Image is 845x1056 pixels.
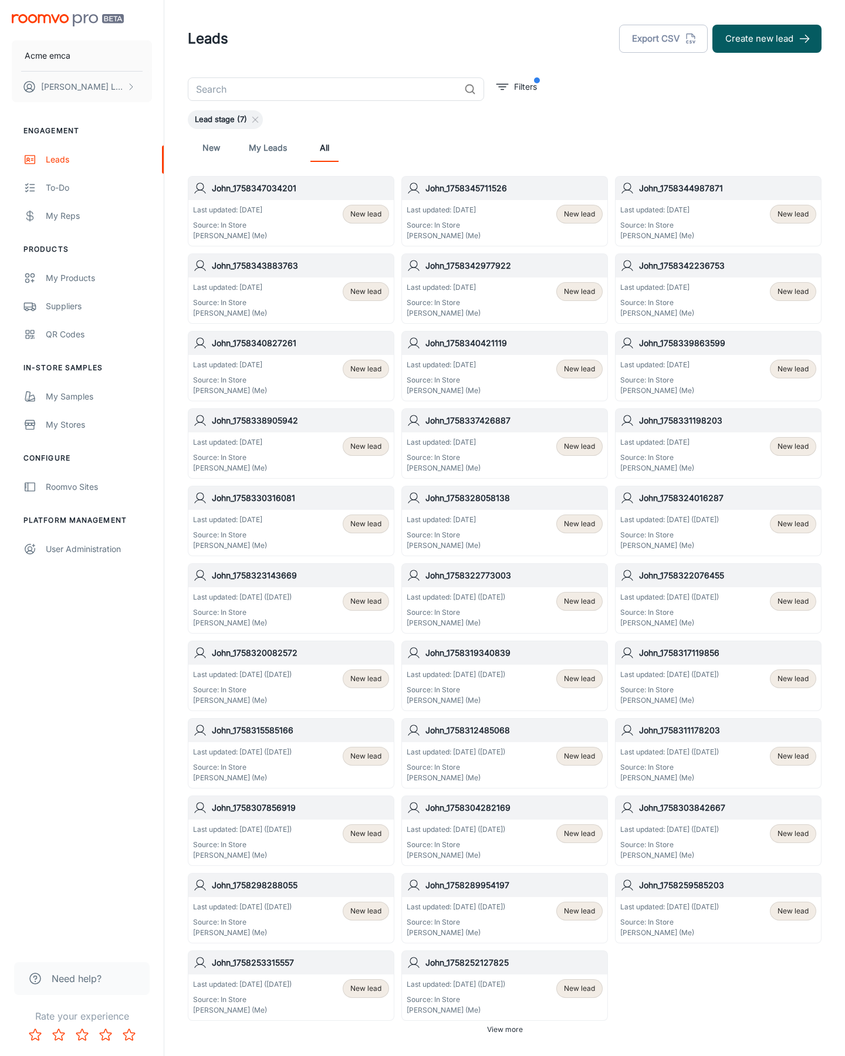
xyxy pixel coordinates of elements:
button: Rate 5 star [117,1023,141,1047]
p: Source: In Store [620,917,719,928]
span: New lead [350,673,381,684]
p: [PERSON_NAME] (Me) [193,463,267,473]
a: John_1758342977922Last updated: [DATE]Source: In Store[PERSON_NAME] (Me)New lead [401,253,608,324]
span: New lead [778,519,809,529]
span: New lead [350,286,381,297]
h6: John_1758347034201 [212,182,389,195]
a: My Leads [249,134,287,162]
span: New lead [350,364,381,374]
p: Last updated: [DATE] ([DATE]) [620,902,719,912]
h6: John_1758322773003 [425,569,603,582]
p: [PERSON_NAME] (Me) [193,1005,292,1016]
a: John_1758322773003Last updated: [DATE] ([DATE])Source: In Store[PERSON_NAME] (Me)New lead [401,563,608,634]
h6: John_1758331198203 [639,414,816,427]
p: [PERSON_NAME] (Me) [193,618,292,628]
p: Last updated: [DATE] ([DATE]) [620,824,719,835]
a: New [197,134,225,162]
h6: John_1758317119856 [639,647,816,659]
p: Source: In Store [620,452,694,463]
h6: John_1758311178203 [639,724,816,737]
h6: John_1758252127825 [425,956,603,969]
p: Last updated: [DATE] ([DATE]) [407,592,505,603]
p: [PERSON_NAME] (Me) [407,773,505,783]
h6: John_1758298288055 [212,879,389,892]
h6: John_1758303842667 [639,801,816,814]
p: Last updated: [DATE] ([DATE]) [407,979,505,990]
h6: John_1758304282169 [425,801,603,814]
p: Last updated: [DATE] ([DATE]) [620,669,719,680]
a: John_1758298288055Last updated: [DATE] ([DATE])Source: In Store[PERSON_NAME] (Me)New lead [188,873,394,943]
p: [PERSON_NAME] (Me) [620,540,719,551]
span: New lead [564,286,595,297]
p: [PERSON_NAME] (Me) [620,850,719,861]
p: [PERSON_NAME] (Me) [407,308,481,319]
p: Source: In Store [620,762,719,773]
p: Source: In Store [193,762,292,773]
p: Last updated: [DATE] [407,282,481,293]
p: [PERSON_NAME] (Me) [620,308,694,319]
p: Source: In Store [407,994,505,1005]
a: John_1758315585166Last updated: [DATE] ([DATE])Source: In Store[PERSON_NAME] (Me)New lead [188,718,394,788]
p: Last updated: [DATE] [193,205,267,215]
a: John_1758331198203Last updated: [DATE]Source: In Store[PERSON_NAME] (Me)New lead [615,408,822,479]
a: John_1758311178203Last updated: [DATE] ([DATE])Source: In Store[PERSON_NAME] (Me)New lead [615,718,822,788]
p: [PERSON_NAME] (Me) [193,231,267,241]
a: John_1758322076455Last updated: [DATE] ([DATE])Source: In Store[PERSON_NAME] (Me)New lead [615,563,822,634]
span: New lead [564,828,595,839]
span: New lead [350,828,381,839]
p: Source: In Store [620,375,694,385]
p: Source: In Store [193,685,292,695]
a: John_1758342236753Last updated: [DATE]Source: In Store[PERSON_NAME] (Me)New lead [615,253,822,324]
p: Source: In Store [193,530,267,540]
h6: John_1758322076455 [639,569,816,582]
p: Last updated: [DATE] ([DATE]) [193,669,292,680]
p: [PERSON_NAME] (Me) [407,1005,505,1016]
p: Source: In Store [620,607,719,618]
h6: John_1758342236753 [639,259,816,272]
p: Source: In Store [407,607,505,618]
p: [PERSON_NAME] (Me) [193,385,267,396]
span: New lead [778,364,809,374]
a: John_1758312485068Last updated: [DATE] ([DATE])Source: In Store[PERSON_NAME] (Me)New lead [401,718,608,788]
p: [PERSON_NAME] (Me) [407,463,481,473]
p: Source: In Store [620,297,694,308]
p: [PERSON_NAME] (Me) [193,308,267,319]
a: John_1758253315557Last updated: [DATE] ([DATE])Source: In Store[PERSON_NAME] (Me)New lead [188,950,394,1021]
button: Create new lead [712,25,822,53]
p: Last updated: [DATE] ([DATE]) [193,747,292,757]
div: To-do [46,181,152,194]
p: [PERSON_NAME] (Me) [193,850,292,861]
div: My Stores [46,418,152,431]
p: Last updated: [DATE] [620,437,694,448]
span: New lead [564,519,595,529]
p: Source: In Store [407,840,505,850]
p: Source: In Store [620,220,694,231]
span: New lead [350,983,381,994]
span: New lead [778,673,809,684]
p: [PERSON_NAME] (Me) [193,928,292,938]
p: [PERSON_NAME] (Me) [407,618,505,628]
button: Acme emca [12,40,152,71]
span: New lead [350,209,381,219]
p: Source: In Store [407,220,481,231]
span: View more [487,1024,523,1035]
h6: John_1758340827261 [212,337,389,350]
p: Source: In Store [407,297,481,308]
p: Last updated: [DATE] [620,282,694,293]
p: Last updated: [DATE] ([DATE]) [407,747,505,757]
p: Last updated: [DATE] [407,360,481,370]
button: Rate 3 star [70,1023,94,1047]
a: John_1758317119856Last updated: [DATE] ([DATE])Source: In Store[PERSON_NAME] (Me)New lead [615,641,822,711]
p: Last updated: [DATE] [193,437,267,448]
p: [PERSON_NAME] (Me) [407,231,481,241]
a: John_1758259585203Last updated: [DATE] ([DATE])Source: In Store[PERSON_NAME] (Me)New lead [615,873,822,943]
p: Source: In Store [620,685,719,695]
div: User Administration [46,543,152,556]
p: [PERSON_NAME] (Me) [193,773,292,783]
p: Source: In Store [620,840,719,850]
h6: John_1758315585166 [212,724,389,737]
p: Acme emca [25,49,70,62]
h6: John_1758338905942 [212,414,389,427]
span: New lead [564,751,595,761]
p: Source: In Store [407,375,481,385]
